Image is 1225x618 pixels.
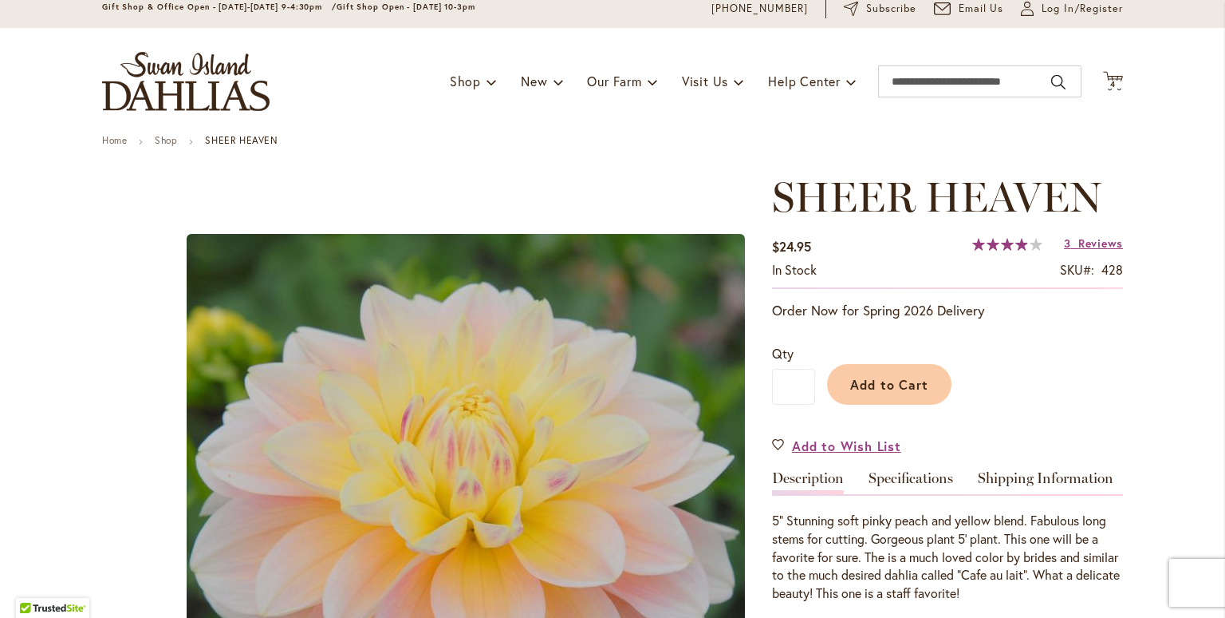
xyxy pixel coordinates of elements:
a: Add to Wish List [772,437,901,455]
span: Reviews [1078,236,1123,251]
a: Description [772,471,844,494]
div: 78% [972,238,1042,251]
span: Our Farm [587,73,641,89]
span: Qty [772,345,794,362]
a: Subscribe [844,1,916,17]
span: New [521,73,547,89]
a: Shop [155,134,177,146]
div: Availability [772,261,817,279]
div: 5” Stunning soft pinky peach and yellow blend. Fabulous long stems for cutting. Gorgeous plant 5'... [772,512,1123,603]
a: Log In/Register [1021,1,1123,17]
span: Subscribe [866,1,916,17]
a: Home [102,134,127,146]
div: 428 [1101,261,1123,279]
button: Add to Cart [827,364,951,405]
iframe: Launch Accessibility Center [12,561,57,606]
strong: SKU [1060,261,1094,278]
div: Detailed Product Info [772,471,1123,603]
span: $24.95 [772,238,811,255]
strong: SHEER HEAVEN [205,134,278,146]
span: Log In/Register [1042,1,1123,17]
span: Gift Shop & Office Open - [DATE]-[DATE] 9-4:30pm / [102,2,337,12]
span: SHEER HEAVEN [772,172,1101,222]
span: Visit Us [682,73,728,89]
span: Add to Cart [850,376,929,393]
span: In stock [772,261,817,278]
a: Email Us [934,1,1004,17]
a: store logo [102,52,270,111]
span: 4 [1110,79,1116,89]
span: 3 [1064,236,1071,251]
span: Gift Shop Open - [DATE] 10-3pm [337,2,475,12]
a: [PHONE_NUMBER] [711,1,808,17]
button: 4 [1103,71,1123,93]
span: Email Us [959,1,1004,17]
span: Help Center [768,73,841,89]
a: Shipping Information [978,471,1113,494]
span: Shop [450,73,481,89]
a: Specifications [869,471,953,494]
p: Order Now for Spring 2026 Delivery [772,301,1123,320]
a: 3 Reviews [1064,236,1123,251]
span: Add to Wish List [792,437,901,455]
